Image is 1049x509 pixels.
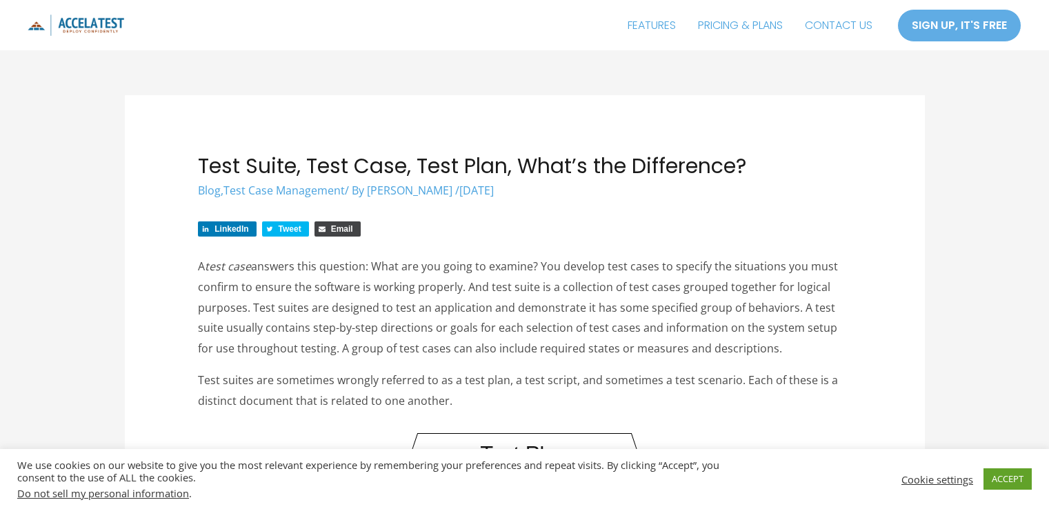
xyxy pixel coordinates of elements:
[983,468,1032,490] a: ACCEPT
[223,183,345,198] a: Test Case Management
[331,224,353,234] span: Email
[28,14,124,36] img: icon
[687,8,794,43] a: PRICING & PLANS
[794,8,883,43] a: CONTACT US
[279,224,301,234] span: Tweet
[617,8,883,43] nav: Site Navigation
[198,257,851,359] p: A answers this question: What are you going to examine? You develop test cases to specify the sit...
[367,183,455,198] a: [PERSON_NAME]
[198,183,851,199] div: / By /
[901,473,973,486] a: Cookie settings
[198,154,851,179] h1: Test Suite, Test Case, Test Plan, What’s the Difference?
[17,459,728,499] div: We use cookies on our website to give you the most relevant experience by remembering your prefer...
[314,221,361,237] a: Share via Email
[198,370,851,411] p: Test suites are sometimes wrongly referred to as a test plan, a test script, and sometimes a test...
[205,259,251,274] em: test case
[198,221,256,237] a: Share on LinkedIn
[617,8,687,43] a: FEATURES
[367,183,452,198] span: [PERSON_NAME]
[897,9,1021,42] a: SIGN UP, IT'S FREE
[214,224,248,234] span: LinkedIn
[17,486,189,500] a: Do not sell my personal information
[198,183,345,198] span: ,
[459,183,494,198] span: [DATE]
[262,221,309,237] a: Share on Twitter
[198,183,221,198] a: Blog
[17,487,728,499] div: .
